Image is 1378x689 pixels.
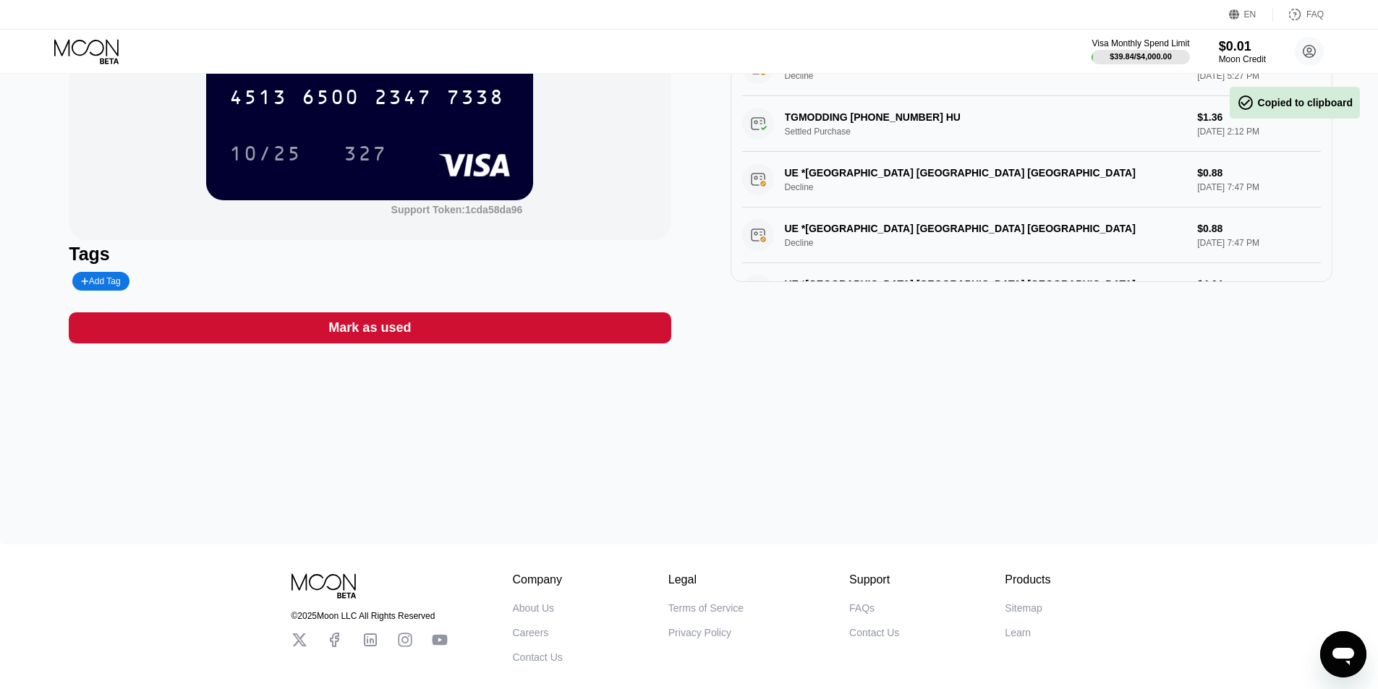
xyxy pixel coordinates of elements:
div: Visa Monthly Spend Limit$39.84/$4,000.00 [1092,38,1189,64]
div: $39.84 / $4,000.00 [1110,52,1172,61]
div: Support Token: 1cda58da96 [391,204,523,215]
div: Privacy Policy [668,627,731,638]
div: Contact Us [513,651,563,663]
iframe: Button to launch messaging window, conversation in progress [1320,631,1366,677]
div: Learn [1005,627,1031,638]
div: EN [1244,9,1256,20]
div: $0.01Moon Credit [1219,39,1266,64]
div: Tags [69,244,671,265]
div: © 2025 Moon LLC All Rights Reserved [292,611,448,621]
div: Careers [513,627,549,638]
div: 2347 [374,87,432,111]
div: 327 [344,144,387,167]
span:  [1237,94,1254,111]
div: 327 [333,135,398,171]
div: Mark as used [328,320,411,336]
div: FAQs [849,602,875,614]
div: 4513 [229,87,287,111]
div: Copied to clipboard [1237,94,1353,111]
div: EN [1229,7,1273,22]
div: FAQ [1273,7,1324,22]
div: Contact Us [849,627,899,638]
div: Legal [668,573,744,586]
div: Add Tag [72,272,129,291]
div: Terms of Service [668,602,744,614]
div: 6500 [302,87,360,111]
div: Products [1005,573,1050,586]
div: Company [513,573,563,586]
div: Support Token:1cda58da96 [391,204,523,215]
div: Sitemap [1005,602,1042,614]
div: 10/25 [218,135,312,171]
div: 10/25 [229,144,302,167]
div: Visa Monthly Spend Limit [1092,38,1189,48]
div: 4513650023477338 [221,79,513,115]
div: About Us [513,602,555,614]
div: 7338 [446,87,504,111]
div: FAQ [1306,9,1324,20]
div: Support [849,573,899,586]
div: Moon Credit [1219,54,1266,64]
div: Add Tag [81,276,120,286]
div: Mark as used [69,312,671,343]
div: $0.01 [1219,39,1266,54]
